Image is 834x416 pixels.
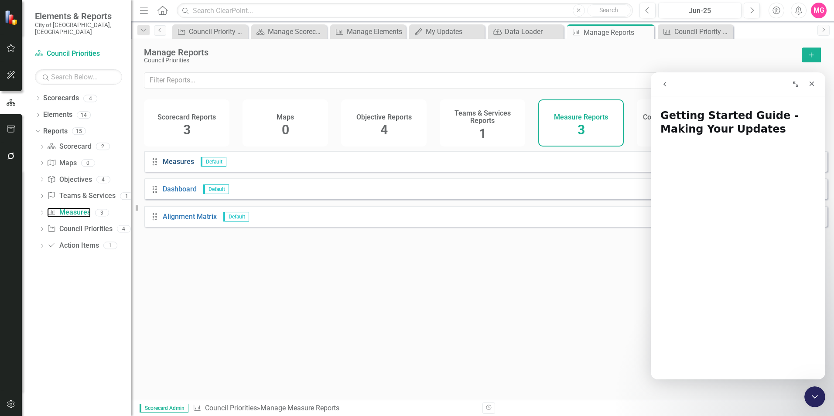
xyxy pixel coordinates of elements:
[43,126,68,136] a: Reports
[347,26,403,37] div: Manage Elements
[144,72,753,89] input: Filter Reports...
[4,10,20,25] img: ClearPoint Strategy
[95,209,109,216] div: 3
[599,7,618,14] span: Search
[203,184,229,194] span: Default
[587,4,631,17] button: Search
[660,26,731,37] a: Council Priority Snap Shot
[163,185,197,193] a: Dashboard
[554,113,608,121] h4: Measure Reports
[189,26,246,37] div: Council Priority #8: Eastrail
[174,26,246,37] a: Council Priority #8: Eastrail
[81,159,95,167] div: 0
[811,3,827,18] button: MG
[277,113,294,121] h4: Maps
[643,113,717,121] h4: Council Priority Reports
[223,212,249,222] span: Default
[163,157,194,166] a: Measures
[47,241,99,251] a: Action Items
[163,212,217,221] a: Alignment Matrix
[804,386,825,407] iframe: Intercom live chat
[490,26,561,37] a: Data Loader
[47,191,115,201] a: Teams & Services
[411,26,482,37] a: My Updates
[380,122,388,137] span: 4
[584,27,652,38] div: Manage Reports
[426,26,482,37] div: My Updates
[253,26,325,37] a: Manage Scorecards
[332,26,403,37] a: Manage Elements
[183,122,191,137] span: 3
[35,11,122,21] span: Elements & Reports
[658,3,742,18] button: Jun-25
[47,158,76,168] a: Maps
[47,175,92,185] a: Objectives
[35,49,122,59] a: Council Priorities
[578,122,585,137] span: 3
[661,6,738,16] div: Jun-25
[674,26,731,37] div: Council Priority Snap Shot
[43,93,79,103] a: Scorecards
[35,21,122,36] small: City of [GEOGRAPHIC_DATA], [GEOGRAPHIC_DATA]
[479,126,486,141] span: 1
[96,143,110,150] div: 2
[193,403,476,413] div: » Manage Measure Reports
[157,113,216,121] h4: Scorecard Reports
[205,404,257,412] a: Council Priorities
[445,109,520,125] h4: Teams & Services Reports
[47,208,90,218] a: Measures
[144,57,793,64] div: Council Priorities
[47,142,91,152] a: Scorecard
[72,128,86,135] div: 15
[201,157,226,167] span: Default
[268,26,325,37] div: Manage Scorecards
[177,3,633,18] input: Search ClearPoint...
[96,176,110,183] div: 4
[47,224,112,234] a: Council Priorities
[35,69,122,85] input: Search Below...
[103,242,117,249] div: 1
[282,122,289,137] span: 0
[651,72,825,379] iframe: Intercom live chat
[120,192,134,200] div: 1
[140,404,188,413] span: Scorecard Admin
[505,26,561,37] div: Data Loader
[83,95,97,102] div: 4
[356,113,412,121] h4: Objective Reports
[77,111,91,119] div: 14
[43,110,72,120] a: Elements
[144,48,793,57] div: Manage Reports
[117,225,131,233] div: 4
